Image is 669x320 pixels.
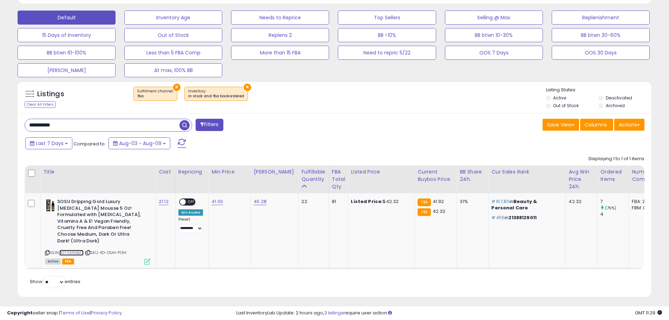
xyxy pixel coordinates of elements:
span: All listings currently available for purchase on Amazon [45,259,61,265]
div: 7 [600,198,629,205]
span: FBA [62,259,74,265]
a: 3 listings [324,309,343,316]
button: Last 7 Days [25,137,72,149]
p: Listing States: [546,87,651,93]
a: 21.12 [159,198,169,205]
button: At max, 100% BB [124,63,222,77]
button: More than 15 FBA [231,46,329,60]
span: #157,811 [491,198,509,205]
a: 41.00 [211,198,223,205]
span: | SKU: 4D-D1JH-P13H [85,250,126,255]
button: BB <10% [338,28,436,42]
label: Active [553,95,566,101]
div: Cost [159,168,172,176]
div: Min Price [211,168,248,176]
div: BB Share 24h. [460,168,485,183]
a: Privacy Policy [91,309,122,316]
button: Columns [580,119,613,131]
b: Listed Price: [351,198,383,205]
button: Need to repric 5/22 [338,46,436,60]
div: Avg Win Price 24h. [569,168,594,190]
a: Terms of Use [60,309,90,316]
span: #455 [491,214,505,221]
div: FBA: 2 [632,198,655,205]
div: Displaying 1 to 1 of 1 items [589,156,644,162]
div: Last InventoryLab Update: 2 hours ago, require user action. [236,310,662,316]
div: seller snap | | [7,310,122,316]
div: 4 [600,211,629,217]
div: [PERSON_NAME] [254,168,295,176]
a: B07S68XBZT [59,250,84,256]
button: Needs to Reprice [231,11,329,25]
button: Filters [196,119,223,131]
div: fba [137,94,173,99]
button: BB btwn 61-100% [18,46,116,60]
span: Last 7 Days [36,140,64,147]
button: 15 Days of Inventory [18,28,116,42]
div: Cur Sales Rank [491,168,563,176]
span: 2025-08-17 11:29 GMT [635,309,662,316]
button: OOS 7 Days [445,46,543,60]
span: Columns [585,121,607,128]
strong: Copyright [7,309,33,316]
div: Listed Price [351,168,412,176]
button: Replens 2 [231,28,329,42]
span: 21388129011 [509,214,537,221]
button: × [173,84,181,91]
button: Selling @ Max [445,11,543,25]
div: Repricing [178,168,206,176]
button: Aug-03 - Aug-09 [109,137,170,149]
button: OOS 30 Days [552,46,650,60]
span: Inventory : [188,89,244,99]
a: 45.28 [254,198,267,205]
span: Aug-03 - Aug-09 [119,140,162,147]
div: 42.32 [569,198,592,205]
small: FBA [418,208,431,216]
span: Compared to: [73,141,106,147]
div: 22 [301,198,323,205]
button: BB btwn 10-30% [445,28,543,42]
div: Preset: [178,217,203,233]
div: FBM: 0 [632,205,655,211]
span: OFF [186,199,197,205]
img: 413TODpwcML._SL40_.jpg [45,198,55,213]
div: in stock and fba backordered [188,94,244,99]
small: (75%) [605,205,617,211]
button: Actions [614,119,644,131]
span: 42.32 [433,208,446,215]
h5: Listings [37,89,64,99]
b: SOSU Dripping Gold Luxury [MEDICAL_DATA] Mousse 5 Oz! Formulated with [MEDICAL_DATA], Vitamins A ... [57,198,143,246]
div: ASIN: [45,198,150,264]
div: Current Buybox Price [418,168,454,183]
span: Beauty & Personal Care [491,198,537,211]
span: Show: entries [30,278,80,285]
button: Inventory Age [124,11,222,25]
p: in [491,215,560,221]
p: in [491,198,560,211]
button: Default [18,11,116,25]
div: 31% [460,198,483,205]
div: Ordered Items [600,168,626,183]
label: Archived [606,103,625,109]
button: Top Sellers [338,11,436,25]
small: FBA [418,198,431,206]
button: BB btwn 30-60% [552,28,650,42]
div: $42.32 [351,198,409,205]
button: Replenishment [552,11,650,25]
div: 81 [332,198,343,205]
div: Clear All Filters [25,101,56,108]
button: Out of Stock [124,28,222,42]
div: Title [43,168,153,176]
button: Save View [543,119,579,131]
div: FBA Total Qty [332,168,345,190]
div: Win BuyBox [178,209,203,216]
span: Fulfillment channel : [137,89,173,99]
button: × [244,84,251,91]
label: Deactivated [606,95,632,101]
label: Out of Stock [553,103,579,109]
div: Fulfillable Quantity [301,168,326,183]
button: Less than 5 FBA Comp [124,46,222,60]
div: Num of Comp. [632,168,657,183]
span: 41.92 [433,198,444,205]
button: [PERSON_NAME] [18,63,116,77]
